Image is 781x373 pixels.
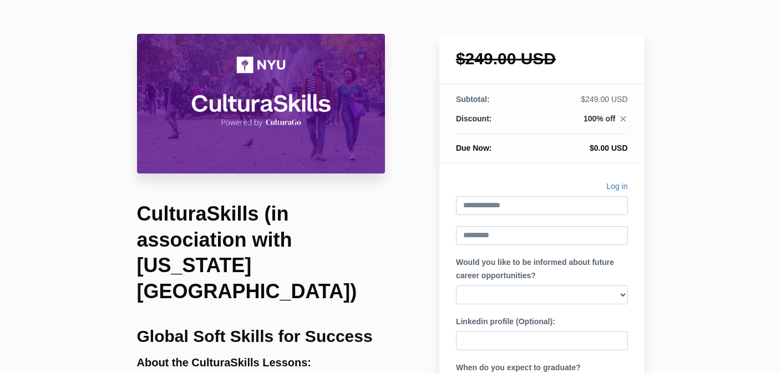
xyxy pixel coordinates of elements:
img: 31710be-8b5f-527-66b4-0ce37cce11c4_CulturaSkills_NYU_Course_Header_Image.png [137,34,386,173]
span: 100% off [584,114,616,123]
h3: About the CulturaSkills Lessons: [137,356,386,369]
a: close [616,114,628,126]
span: $0.00 USD [590,144,627,152]
span: Subtotal: [456,95,490,104]
h1: $249.00 USD [456,50,628,67]
th: Discount: [456,113,530,134]
h1: CulturaSkills (in association with [US_STATE][GEOGRAPHIC_DATA]) [137,201,386,305]
td: $249.00 USD [530,94,627,113]
th: Due Now: [456,134,530,154]
label: Linkedin profile (Optional): [456,315,555,329]
i: close [618,114,628,124]
a: Log in [606,180,627,196]
b: Global Soft Skills for Success [137,327,373,345]
label: Would you like to be informed about future career opportunities? [456,256,628,283]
